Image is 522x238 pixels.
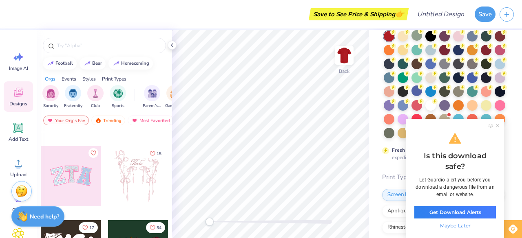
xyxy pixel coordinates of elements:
img: most_fav.gif [47,118,53,123]
img: Fraternity Image [69,89,77,98]
button: bear [80,57,106,70]
button: filter button [87,85,104,109]
div: filter for Club [87,85,104,109]
button: filter button [42,85,59,109]
img: Sports Image [113,89,123,98]
button: filter button [64,85,82,109]
div: filter for Parent's Weekend [143,85,161,109]
strong: Fresh Prints Flash: [392,147,435,153]
button: filter button [110,85,126,109]
span: Add Text [9,136,28,142]
span: 34 [157,226,161,230]
input: Try "Alpha" [56,41,161,50]
button: Save [475,7,495,22]
img: trending.gif [95,118,102,123]
button: filter button [143,85,161,109]
div: Most Favorited [128,116,174,125]
div: Applique [382,205,415,217]
img: Club Image [91,89,100,98]
span: Parent's Weekend [143,103,161,109]
img: trend_line.gif [47,61,54,66]
div: Events [62,75,76,83]
button: homecoming [108,57,153,70]
div: Back [339,68,349,75]
div: This color can be expedited for 5 day delivery. [392,146,492,161]
img: trend_line.gif [84,61,91,66]
div: filter for Fraternity [64,85,82,109]
img: most_fav.gif [131,118,138,123]
button: filter button [165,85,184,109]
div: Trending [91,116,125,125]
button: Like [146,148,165,159]
button: Like [79,222,98,233]
img: Parent's Weekend Image [148,89,157,98]
img: Game Day Image [170,89,179,98]
div: filter for Sports [110,85,126,109]
span: 👉 [395,9,404,19]
div: filter for Sorority [42,85,59,109]
span: Image AI [9,65,28,72]
span: Sports [112,103,124,109]
span: Club [91,103,100,109]
div: filter for Game Day [165,85,184,109]
input: Untitled Design [411,6,471,22]
div: football [55,61,73,66]
button: Like [88,148,98,158]
img: Back [336,47,352,63]
button: football [43,57,77,70]
div: bear [92,61,102,66]
div: Orgs [45,75,55,83]
div: Print Type [382,172,506,182]
img: trend_line.gif [113,61,119,66]
span: Upload [10,171,27,178]
div: Accessibility label [206,218,214,226]
div: homecoming [121,61,149,66]
span: Game Day [165,103,184,109]
button: Like [146,222,165,233]
span: 17 [89,226,94,230]
div: Digital Print [465,189,505,201]
strong: Need help? [30,213,59,221]
span: Designs [9,100,27,107]
img: Sorority Image [46,89,55,98]
span: Sorority [43,103,58,109]
span: Fraternity [64,103,82,109]
div: Your Org's Fav [43,116,89,125]
div: Screen Print [382,189,422,201]
div: Save to See Price & Shipping [311,8,407,20]
span: 15 [157,152,161,156]
div: Styles [82,75,96,83]
div: Print Types [102,75,126,83]
div: Rhinestones [382,221,422,234]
